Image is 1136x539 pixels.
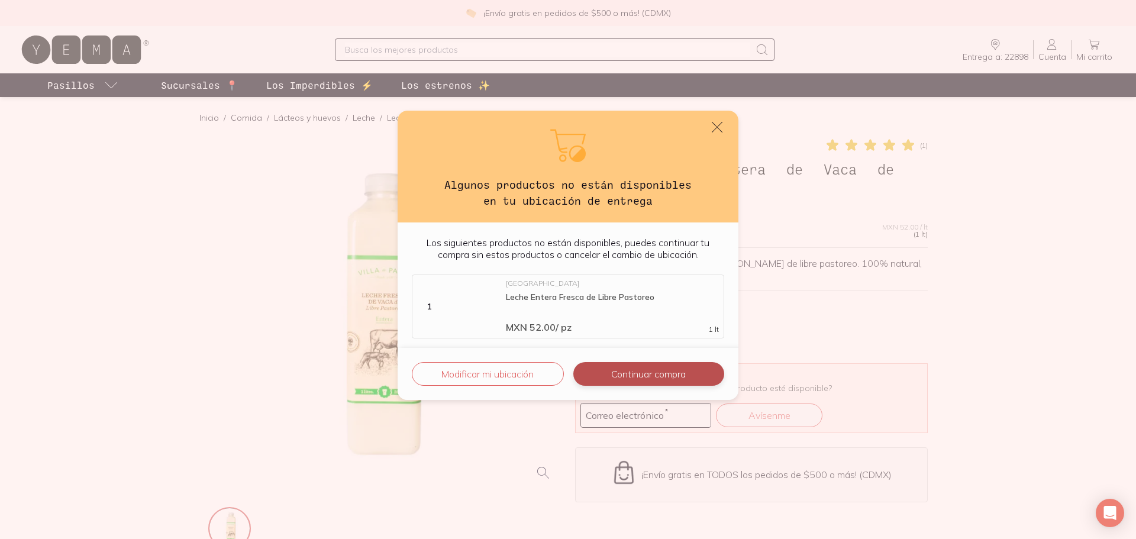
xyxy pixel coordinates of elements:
[709,326,719,333] span: 1 lt
[412,237,724,260] p: Los siguientes productos no están disponibles, puedes continuar tu compra sin estos productos o c...
[506,280,719,287] div: [GEOGRAPHIC_DATA]
[435,177,701,208] h3: Algunos productos no están disponibles en tu ubicación de entrega
[412,362,564,386] button: Modificar mi ubicación
[573,362,724,386] button: Continuar compra
[415,301,443,312] div: 1
[1096,499,1124,527] div: Open Intercom Messenger
[506,292,719,302] div: Leche Entera Fresca de Libre Pastoreo
[448,280,501,333] img: Leche Entera Fresca de Libre Pastoreo
[398,111,738,400] div: default
[506,321,572,333] span: MXN 52.00 / pz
